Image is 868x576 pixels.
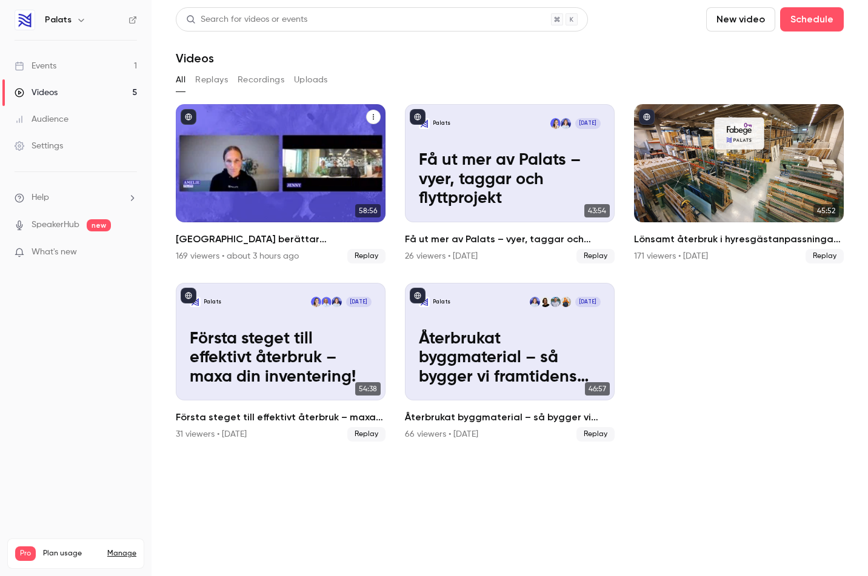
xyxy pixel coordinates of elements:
button: published [410,109,426,125]
button: Schedule [780,7,844,31]
button: Replays [195,70,228,90]
button: published [639,109,655,125]
span: Pro [15,546,36,561]
span: 45:52 [813,204,839,217]
button: published [181,109,196,125]
img: Amelie Berggren [530,297,540,307]
a: 45:52Lönsamt återbruk i hyresgästanpassningar – en kostnadsanalys med Fabege171 viewers • [DATE]R... [634,104,844,263]
span: Replay [347,249,386,263]
div: Videos [15,87,58,99]
h1: Videos [176,51,214,65]
h2: Återbrukat byggmaterial – så bygger vi framtidens lönsamma och hållbara fastighetsbransch [405,410,615,425]
img: Charlotte Landström [321,297,332,307]
p: Få ut mer av Palats – vyer, taggar och flyttprojekt [419,151,600,208]
span: Replay [806,249,844,263]
div: Events [15,60,56,72]
span: Replay [347,427,386,442]
img: Lars Andersson [550,297,561,307]
button: New video [706,7,775,31]
li: Karlstads kommun berättar om sitt återbruk [176,104,386,263]
span: Replay [576,249,615,263]
button: published [181,288,196,303]
h2: [GEOGRAPHIC_DATA] berättar [PERSON_NAME] återbruk [176,232,386,247]
span: Plan usage [43,549,100,558]
img: Palats [15,10,35,30]
button: Recordings [238,70,284,90]
img: Jonas Liljenberg [561,297,571,307]
span: 46:57 [585,382,610,396]
span: [DATE] [575,118,601,128]
h2: Första steget till effektivt återbruk – maxa din inventering! [176,410,386,425]
a: Återbrukat byggmaterial – så bygger vi framtidens lönsamma och hållbara fastighetsbranschPalatsJo... [405,283,615,442]
li: Första steget till effektivt återbruk – maxa din inventering! [176,283,386,442]
span: What's new [32,246,77,259]
span: new [87,219,111,231]
img: Amelie Berggren [332,297,342,307]
span: [DATE] [575,297,601,307]
p: Palats [433,120,450,127]
span: 43:54 [584,204,610,217]
li: Lönsamt återbruk i hyresgästanpassningar – en kostnadsanalys med Fabege [634,104,844,263]
div: Settings [15,140,63,152]
a: 58:56[GEOGRAPHIC_DATA] berättar [PERSON_NAME] återbruk169 viewers • about 3 hours agoReplay [176,104,386,263]
img: Lotta Lundin [311,297,321,307]
p: Återbrukat byggmaterial – så bygger vi framtidens lönsamma och hållbara fastighetsbransch [419,329,600,386]
a: Manage [107,549,136,558]
li: help-dropdown-opener [15,191,137,204]
button: published [410,288,426,303]
span: Help [32,191,49,204]
div: 31 viewers • [DATE] [176,428,247,440]
a: Första steget till effektivt återbruk – maxa din inventering!PalatsAmelie BerggrenCharlotte Lands... [176,283,386,442]
button: All [176,70,185,90]
img: Amelie Berggren [561,118,571,128]
div: Search for videos or events [186,13,307,26]
h2: Få ut mer av Palats – vyer, taggar och flyttprojekt [405,232,615,247]
img: Lotta Lundin [550,118,561,128]
div: Audience [15,113,68,125]
div: 169 viewers • about 3 hours ago [176,250,299,262]
p: Första steget till effektivt återbruk – maxa din inventering! [190,329,371,386]
section: Videos [176,7,844,569]
img: Anna Fredriksson [540,297,550,307]
div: 171 viewers • [DATE] [634,250,708,262]
a: SpeakerHub [32,219,79,231]
iframe: Noticeable Trigger [122,247,137,258]
li: Få ut mer av Palats – vyer, taggar och flyttprojekt [405,104,615,263]
span: [DATE] [346,297,372,307]
span: Replay [576,427,615,442]
a: Få ut mer av Palats – vyer, taggar och flyttprojektPalatsAmelie BerggrenLotta Lundin[DATE]Få ut m... [405,104,615,263]
ul: Videos [176,104,844,442]
div: 66 viewers • [DATE] [405,428,478,440]
h2: Lönsamt återbruk i hyresgästanpassningar – en kostnadsanalys med Fabege [634,232,844,247]
span: 54:38 [355,382,381,396]
p: Palats [204,299,221,306]
span: 58:56 [355,204,381,217]
li: Återbrukat byggmaterial – så bygger vi framtidens lönsamma och hållbara fastighetsbransch [405,283,615,442]
button: Uploads [294,70,328,90]
p: Palats [433,299,450,306]
h6: Palats [45,14,72,26]
div: 26 viewers • [DATE] [405,250,478,262]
